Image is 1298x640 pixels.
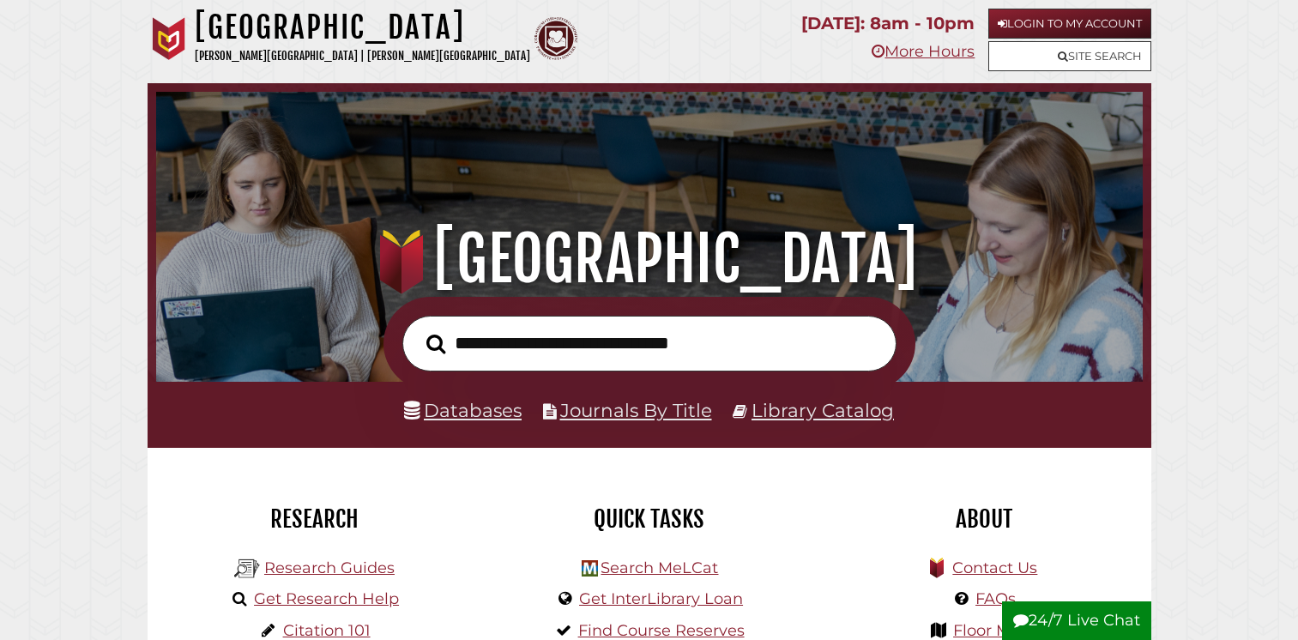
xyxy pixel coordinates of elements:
[801,9,975,39] p: [DATE]: 8am - 10pm
[404,399,522,421] a: Databases
[952,558,1037,577] a: Contact Us
[975,589,1016,608] a: FAQs
[234,556,260,582] img: Hekman Library Logo
[418,329,454,359] button: Search
[254,589,399,608] a: Get Research Help
[195,9,530,46] h1: [GEOGRAPHIC_DATA]
[283,621,371,640] a: Citation 101
[601,558,718,577] a: Search MeLCat
[195,46,530,66] p: [PERSON_NAME][GEOGRAPHIC_DATA] | [PERSON_NAME][GEOGRAPHIC_DATA]
[578,621,745,640] a: Find Course Reserves
[988,41,1151,71] a: Site Search
[160,504,469,534] h2: Research
[560,399,712,421] a: Journals By Title
[495,504,804,534] h2: Quick Tasks
[953,621,1038,640] a: Floor Maps
[830,504,1138,534] h2: About
[752,399,894,421] a: Library Catalog
[872,42,975,61] a: More Hours
[534,17,577,60] img: Calvin Theological Seminary
[579,589,743,608] a: Get InterLibrary Loan
[148,17,190,60] img: Calvin University
[264,558,395,577] a: Research Guides
[426,333,445,353] i: Search
[988,9,1151,39] a: Login to My Account
[582,560,598,577] img: Hekman Library Logo
[175,221,1123,297] h1: [GEOGRAPHIC_DATA]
